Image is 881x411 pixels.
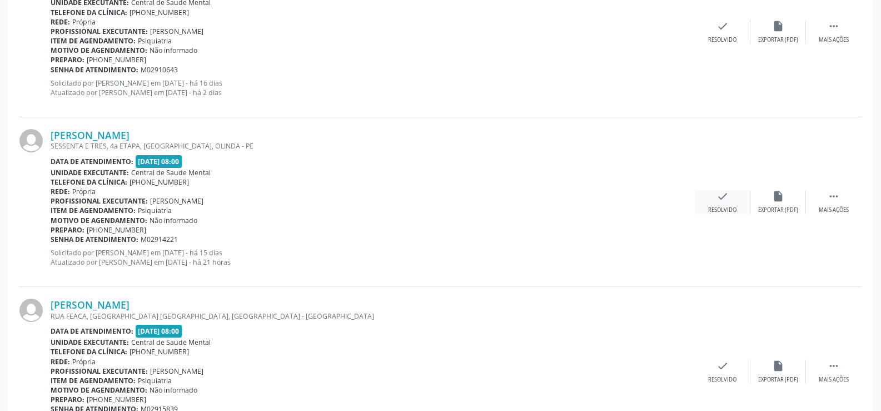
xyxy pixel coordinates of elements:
b: Unidade executante: [51,338,129,347]
div: SESSENTA E TRES, 4a ETAPA, [GEOGRAPHIC_DATA], OLINDA - PE [51,141,695,151]
span: [PERSON_NAME] [150,196,203,206]
span: M02914221 [141,235,178,244]
b: Profissional executante: [51,367,148,376]
span: [PERSON_NAME] [150,27,203,36]
span: [DATE] 08:00 [136,325,182,338]
i: check [716,20,729,32]
b: Telefone da clínica: [51,347,127,356]
div: Exportar (PDF) [758,206,798,214]
span: Psiquiatria [138,206,172,215]
span: Própria [72,187,96,196]
i: check [716,360,729,372]
img: img [19,129,43,152]
div: Resolvido [708,376,736,384]
b: Preparo: [51,55,84,65]
span: Psiquiatria [138,376,172,385]
div: Exportar (PDF) [758,36,798,44]
span: Própria [72,17,96,27]
b: Data de atendimento: [51,326,133,336]
div: Mais ações [819,36,849,44]
b: Telefone da clínica: [51,177,127,187]
span: [PHONE_NUMBER] [87,55,146,65]
div: Resolvido [708,36,736,44]
b: Motivo de agendamento: [51,216,147,225]
span: [PHONE_NUMBER] [130,8,189,17]
p: Solicitado por [PERSON_NAME] em [DATE] - há 16 dias Atualizado por [PERSON_NAME] em [DATE] - há 2... [51,78,695,97]
p: Solicitado por [PERSON_NAME] em [DATE] - há 15 dias Atualizado por [PERSON_NAME] em [DATE] - há 2... [51,248,695,267]
b: Senha de atendimento: [51,235,138,244]
span: Própria [72,357,96,367]
span: Central de Saude Mental [131,338,211,347]
b: Unidade executante: [51,168,129,177]
i:  [828,20,840,32]
b: Preparo: [51,225,84,235]
span: [PHONE_NUMBER] [130,347,189,356]
i: insert_drive_file [772,20,784,32]
i: insert_drive_file [772,360,784,372]
span: Não informado [150,216,197,225]
span: [PERSON_NAME] [150,367,203,376]
b: Data de atendimento: [51,157,133,166]
b: Item de agendamento: [51,36,136,46]
b: Rede: [51,17,70,27]
span: Central de Saude Mental [131,168,211,177]
div: Exportar (PDF) [758,376,798,384]
div: Mais ações [819,376,849,384]
div: RUA FEACA, [GEOGRAPHIC_DATA] [GEOGRAPHIC_DATA], [GEOGRAPHIC_DATA] - [GEOGRAPHIC_DATA] [51,311,695,321]
div: Mais ações [819,206,849,214]
b: Motivo de agendamento: [51,385,147,395]
a: [PERSON_NAME] [51,129,130,141]
b: Rede: [51,357,70,367]
span: Psiquiatria [138,36,172,46]
b: Telefone da clínica: [51,8,127,17]
i:  [828,190,840,202]
b: Profissional executante: [51,196,148,206]
span: Não informado [150,385,197,395]
b: Motivo de agendamento: [51,46,147,55]
span: [DATE] 08:00 [136,155,182,168]
a: [PERSON_NAME] [51,299,130,311]
b: Item de agendamento: [51,206,136,215]
span: [PHONE_NUMBER] [87,395,146,404]
span: Não informado [150,46,197,55]
span: [PHONE_NUMBER] [130,177,189,187]
div: Resolvido [708,206,736,214]
span: M02910643 [141,65,178,75]
img: img [19,299,43,322]
b: Rede: [51,187,70,196]
b: Senha de atendimento: [51,65,138,75]
span: [PHONE_NUMBER] [87,225,146,235]
b: Item de agendamento: [51,376,136,385]
i: check [716,190,729,202]
i:  [828,360,840,372]
b: Preparo: [51,395,84,404]
i: insert_drive_file [772,190,784,202]
b: Profissional executante: [51,27,148,36]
